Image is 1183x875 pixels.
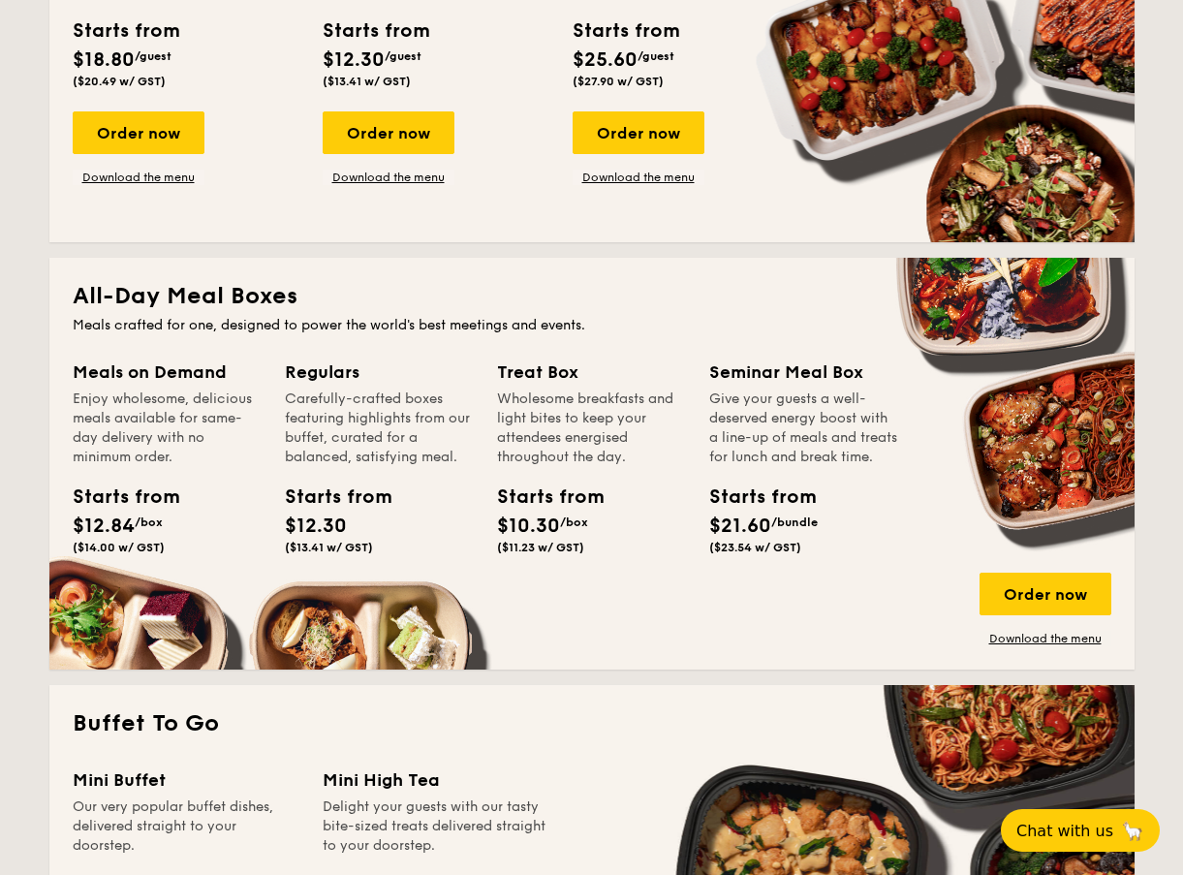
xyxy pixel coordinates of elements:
[560,516,588,529] span: /box
[285,483,372,512] div: Starts from
[573,48,638,72] span: $25.60
[285,390,474,467] div: Carefully-crafted boxes featuring highlights from our buffet, curated for a balanced, satisfying ...
[573,16,678,46] div: Starts from
[497,515,560,538] span: $10.30
[73,111,204,154] div: Order now
[323,170,454,185] a: Download the menu
[285,515,347,538] span: $12.30
[73,515,135,538] span: $12.84
[1121,820,1144,842] span: 🦙
[385,49,421,63] span: /guest
[1001,809,1160,852] button: Chat with us🦙
[573,111,704,154] div: Order now
[980,631,1111,646] a: Download the menu
[573,75,664,88] span: ($27.90 w/ GST)
[135,516,163,529] span: /box
[323,75,411,88] span: ($13.41 w/ GST)
[285,359,474,386] div: Regulars
[73,766,299,794] div: Mini Buffet
[771,516,818,529] span: /bundle
[1016,822,1113,840] span: Chat with us
[709,390,898,467] div: Give your guests a well-deserved energy boost with a line-up of meals and treats for lunch and br...
[73,541,165,554] span: ($14.00 w/ GST)
[323,766,549,794] div: Mini High Tea
[73,16,178,46] div: Starts from
[73,48,135,72] span: $18.80
[285,541,373,554] span: ($13.41 w/ GST)
[73,797,299,856] div: Our very popular buffet dishes, delivered straight to your doorstep.
[573,170,704,185] a: Download the menu
[323,48,385,72] span: $12.30
[73,390,262,467] div: Enjoy wholesome, delicious meals available for same-day delivery with no minimum order.
[73,359,262,386] div: Meals on Demand
[323,16,428,46] div: Starts from
[638,49,674,63] span: /guest
[135,49,171,63] span: /guest
[323,797,549,856] div: Delight your guests with our tasty bite-sized treats delivered straight to your doorstep.
[980,573,1111,615] div: Order now
[709,541,801,554] span: ($23.54 w/ GST)
[497,390,686,467] div: Wholesome breakfasts and light bites to keep your attendees energised throughout the day.
[73,708,1111,739] h2: Buffet To Go
[497,359,686,386] div: Treat Box
[73,75,166,88] span: ($20.49 w/ GST)
[73,281,1111,312] h2: All-Day Meal Boxes
[709,359,898,386] div: Seminar Meal Box
[709,515,771,538] span: $21.60
[73,483,160,512] div: Starts from
[497,541,584,554] span: ($11.23 w/ GST)
[73,316,1111,335] div: Meals crafted for one, designed to power the world's best meetings and events.
[323,111,454,154] div: Order now
[73,170,204,185] a: Download the menu
[497,483,584,512] div: Starts from
[709,483,796,512] div: Starts from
